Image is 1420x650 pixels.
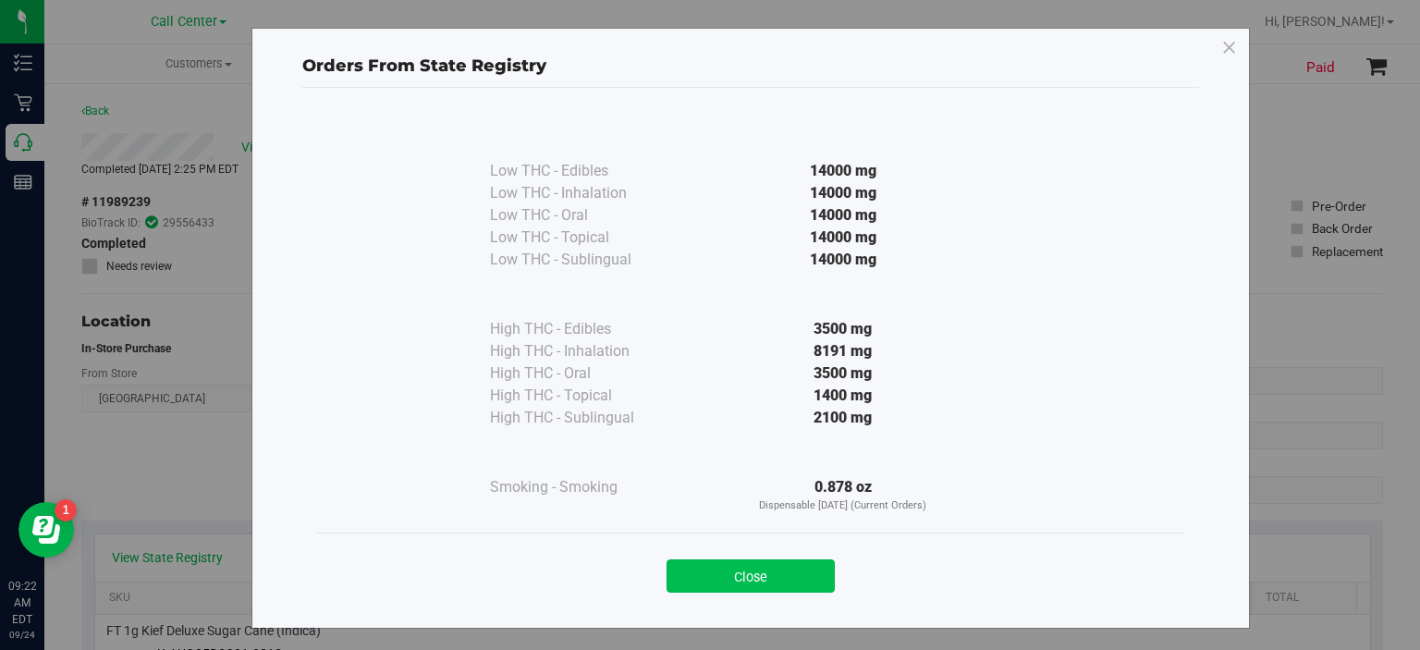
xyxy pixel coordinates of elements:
div: High THC - Inhalation [490,340,675,362]
iframe: Resource center unread badge [55,499,77,521]
div: Low THC - Sublingual [490,249,675,271]
div: 14000 mg [675,182,1011,204]
div: 3500 mg [675,318,1011,340]
div: Low THC - Inhalation [490,182,675,204]
div: High THC - Sublingual [490,407,675,429]
span: Orders From State Registry [302,55,546,76]
div: High THC - Edibles [490,318,675,340]
div: 3500 mg [675,362,1011,385]
div: 14000 mg [675,249,1011,271]
button: Close [667,559,835,593]
div: Low THC - Edibles [490,160,675,182]
div: High THC - Topical [490,385,675,407]
p: Dispensable [DATE] (Current Orders) [675,498,1011,514]
div: Low THC - Topical [490,227,675,249]
div: 2100 mg [675,407,1011,429]
div: 14000 mg [675,227,1011,249]
div: 1400 mg [675,385,1011,407]
div: 0.878 oz [675,476,1011,514]
div: 14000 mg [675,204,1011,227]
div: High THC - Oral [490,362,675,385]
div: Low THC - Oral [490,204,675,227]
div: Smoking - Smoking [490,476,675,498]
div: 14000 mg [675,160,1011,182]
iframe: Resource center [18,502,74,558]
div: 8191 mg [675,340,1011,362]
